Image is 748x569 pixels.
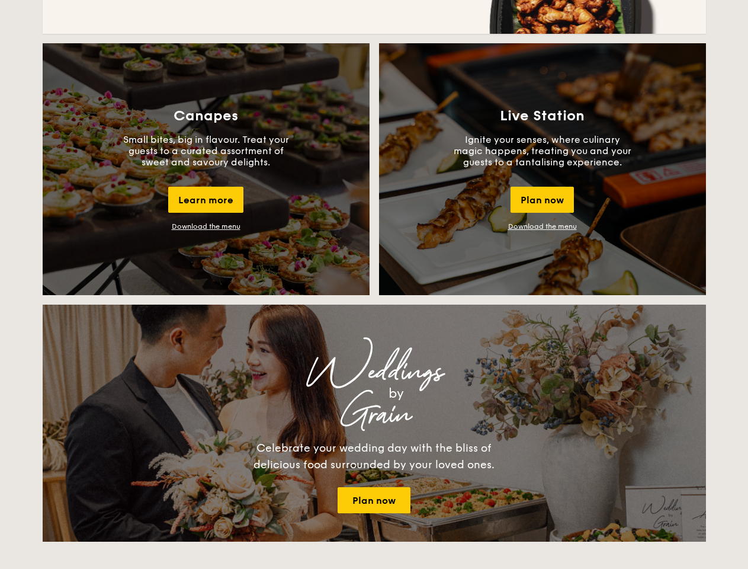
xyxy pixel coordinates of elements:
h3: Live Station [500,108,585,124]
div: Grain [147,404,602,426]
h3: Canapes [174,108,238,124]
a: Download the menu [172,222,240,231]
p: Small bites, big in flavour. Treat your guests to a curated assortment of sweet and savoury delig... [117,134,295,168]
div: by [191,383,602,404]
div: Weddings [147,362,602,383]
div: Celebrate your wedding day with the bliss of delicious food surrounded by your loved ones. [241,440,508,473]
p: Ignite your senses, where culinary magic happens, treating you and your guests to a tantalising e... [454,134,631,168]
div: Learn more [168,187,243,213]
a: Plan now [338,487,410,513]
a: Download the menu [508,222,577,231]
div: Plan now [511,187,574,213]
